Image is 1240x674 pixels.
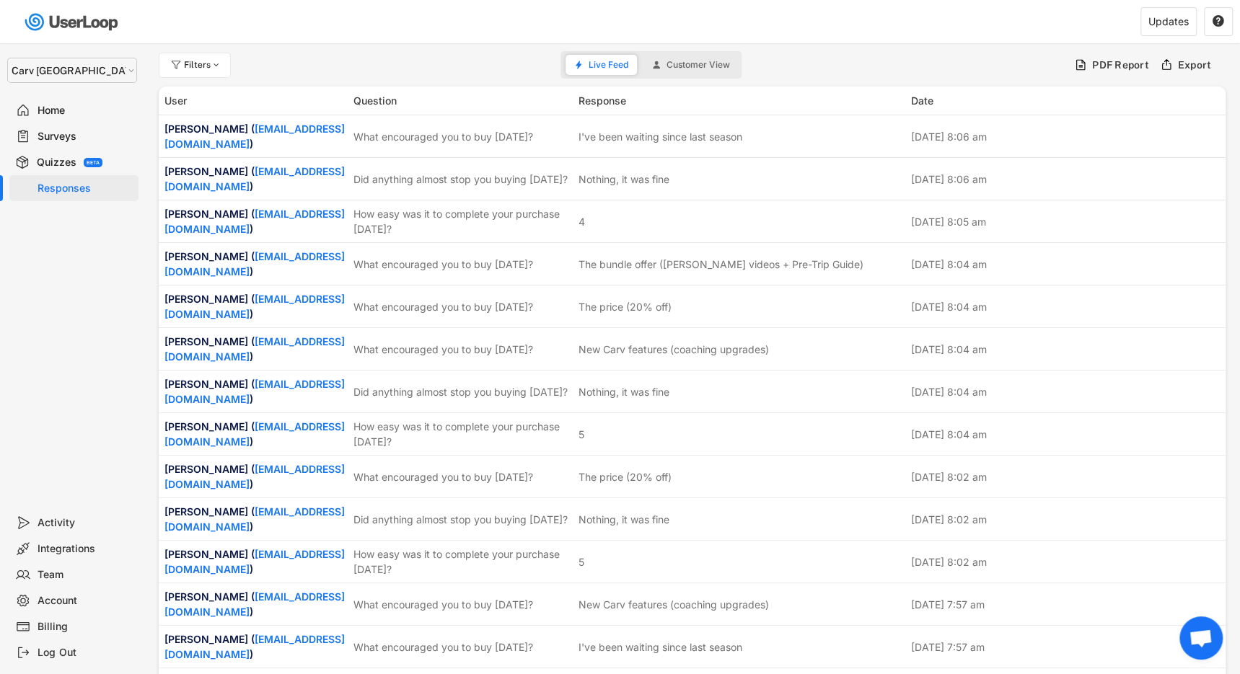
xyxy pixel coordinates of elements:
div: [PERSON_NAME] ( ) [164,461,345,492]
div: [DATE] 8:05 am [911,214,1221,229]
div: [DATE] 8:06 am [911,172,1221,187]
div: I've been waiting since last season [579,639,742,655]
div: 5 [579,554,584,569]
div: [DATE] 8:02 am [911,512,1221,527]
div: [PERSON_NAME] ( ) [164,546,345,577]
span: Customer View [667,61,730,69]
div: New Carv features (coaching upgrades) [579,342,769,357]
div: Open chat [1179,616,1223,660]
div: [DATE] 8:04 am [911,342,1221,357]
div: [DATE] 8:04 am [911,257,1221,272]
div: Account [38,594,133,608]
div: Nothing, it was fine [579,172,669,187]
div: Integrations [38,542,133,556]
div: Did anything almost stop you buying [DATE]? [353,512,570,527]
div: Billing [38,620,133,634]
div: What encouraged you to buy [DATE]? [353,257,570,272]
div: [PERSON_NAME] ( ) [164,376,345,407]
text:  [1213,14,1224,27]
div: [PERSON_NAME] ( ) [164,334,345,364]
div: Date [911,93,1221,108]
img: userloop-logo-01.svg [22,7,123,37]
div: How easy was it to complete your purchase [DATE]? [353,419,570,449]
div: Quizzes [37,156,76,169]
div: Did anything almost stop you buying [DATE]? [353,384,570,399]
div: The bundle offer ([PERSON_NAME] videos + Pre-Trip Guide) [579,257,863,272]
div: [DATE] 8:06 am [911,129,1221,144]
div: [DATE] 8:02 am [911,554,1221,569]
div: Nothing, it was fine [579,384,669,399]
div: Response [579,93,902,108]
div: PDF Report [1092,58,1149,71]
a: [EMAIL_ADDRESS][DOMAIN_NAME] [164,463,345,490]
div: How easy was it to complete your purchase [DATE]? [353,206,570,236]
div: [PERSON_NAME] ( ) [164,164,345,194]
div: Log Out [38,646,133,660]
button:  [1212,15,1225,28]
div: Activity [38,516,133,530]
div: [DATE] 7:57 am [911,639,1221,655]
a: [EMAIL_ADDRESS][DOMAIN_NAME] [164,633,345,660]
div: Question [353,93,570,108]
div: User [164,93,345,108]
div: [DATE] 8:04 am [911,384,1221,399]
div: [PERSON_NAME] ( ) [164,589,345,619]
div: [DATE] 8:04 am [911,427,1221,442]
div: The price (20% off) [579,299,672,314]
button: Customer View [643,55,739,75]
div: 4 [579,214,585,229]
div: Home [38,104,133,117]
div: The price (20% off) [579,469,672,484]
div: Filters [184,61,221,69]
div: [DATE] 8:02 am [911,469,1221,484]
div: [PERSON_NAME] ( ) [164,631,345,662]
div: Updates [1148,17,1189,27]
div: Nothing, it was fine [579,512,669,527]
div: What encouraged you to buy [DATE]? [353,597,570,612]
div: [PERSON_NAME] ( ) [164,419,345,449]
a: [EMAIL_ADDRESS][DOMAIN_NAME] [164,335,345,363]
div: How easy was it to complete your purchase [DATE]? [353,546,570,577]
div: What encouraged you to buy [DATE]? [353,639,570,655]
div: [PERSON_NAME] ( ) [164,291,345,322]
button: Live Feed [566,55,637,75]
span: Live Feed [589,61,628,69]
a: [EMAIL_ADDRESS][DOMAIN_NAME] [164,420,345,448]
div: [DATE] 8:04 am [911,299,1221,314]
div: What encouraged you to buy [DATE]? [353,469,570,484]
div: I've been waiting since last season [579,129,742,144]
a: [EMAIL_ADDRESS][DOMAIN_NAME] [164,250,345,278]
a: [EMAIL_ADDRESS][DOMAIN_NAME] [164,378,345,405]
div: 5 [579,427,584,442]
div: BETA [87,160,100,165]
div: Responses [38,182,133,195]
a: [EMAIL_ADDRESS][DOMAIN_NAME] [164,165,345,192]
div: [PERSON_NAME] ( ) [164,504,345,534]
a: [EMAIL_ADDRESS][DOMAIN_NAME] [164,505,345,533]
div: Surveys [38,130,133,143]
div: Did anything almost stop you buying [DATE]? [353,172,570,187]
a: [EMAIL_ADDRESS][DOMAIN_NAME] [164,208,345,235]
a: [EMAIL_ADDRESS][DOMAIN_NAME] [164,548,345,575]
div: [PERSON_NAME] ( ) [164,206,345,236]
div: What encouraged you to buy [DATE]? [353,299,570,314]
a: [EMAIL_ADDRESS][DOMAIN_NAME] [164,590,345,618]
div: [DATE] 7:57 am [911,597,1221,612]
div: What encouraged you to buy [DATE]? [353,129,570,144]
div: Export [1178,58,1212,71]
div: [PERSON_NAME] ( ) [164,249,345,279]
a: [EMAIL_ADDRESS][DOMAIN_NAME] [164,123,345,150]
div: New Carv features (coaching upgrades) [579,597,769,612]
div: Team [38,568,133,582]
a: [EMAIL_ADDRESS][DOMAIN_NAME] [164,293,345,320]
div: [PERSON_NAME] ( ) [164,121,345,151]
div: What encouraged you to buy [DATE]? [353,342,570,357]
